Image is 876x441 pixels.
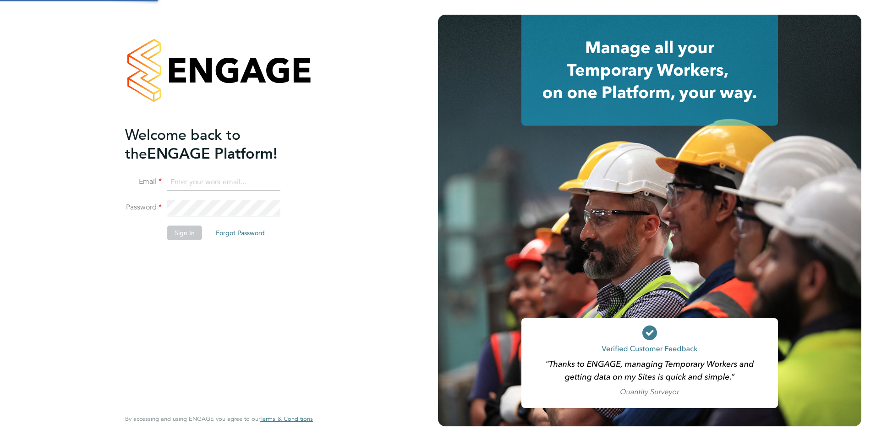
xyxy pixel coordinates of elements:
label: Email [125,177,162,187]
label: Password [125,203,162,212]
h2: ENGAGE Platform! [125,126,304,163]
span: Welcome back to the [125,126,241,163]
input: Enter your work email... [167,174,280,191]
span: By accessing and using ENGAGE you agree to our [125,415,313,423]
button: Forgot Password [208,226,272,240]
button: Sign In [167,226,202,240]
a: Terms & Conditions [260,415,313,423]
